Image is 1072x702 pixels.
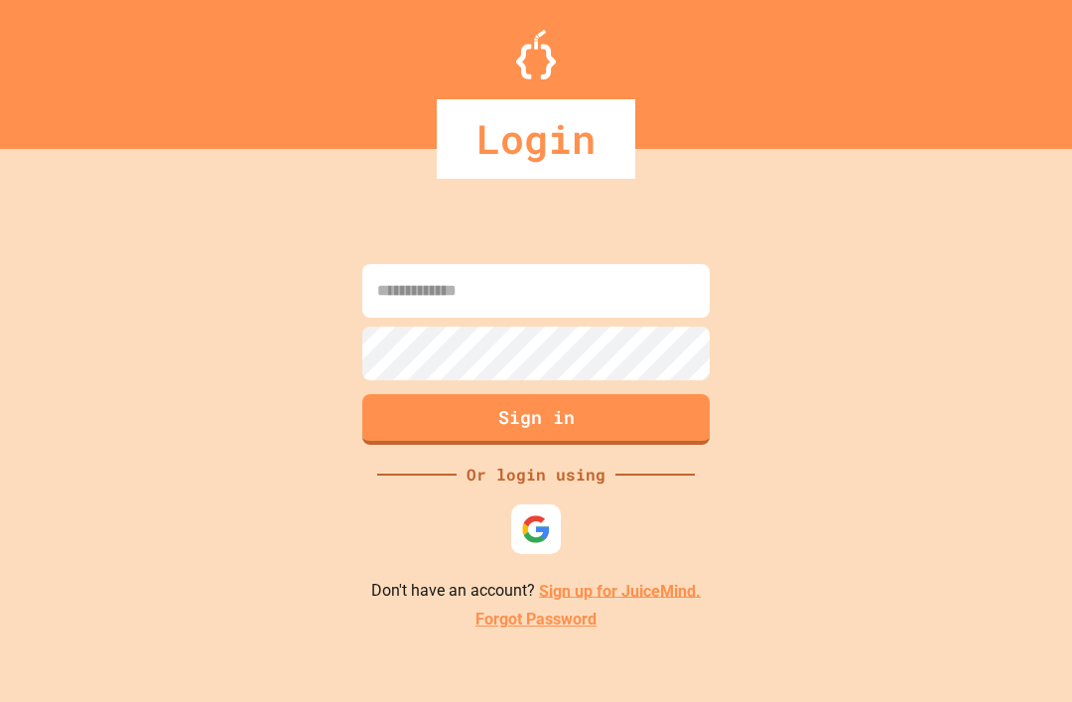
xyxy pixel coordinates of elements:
a: Sign up for JuiceMind. [539,581,701,600]
img: google-icon.svg [521,514,551,544]
a: Forgot Password [475,608,597,632]
button: Sign in [362,394,710,445]
div: Login [437,99,635,179]
div: Or login using [457,463,615,487]
img: Logo.svg [516,30,556,79]
p: Don't have an account? [371,579,701,604]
